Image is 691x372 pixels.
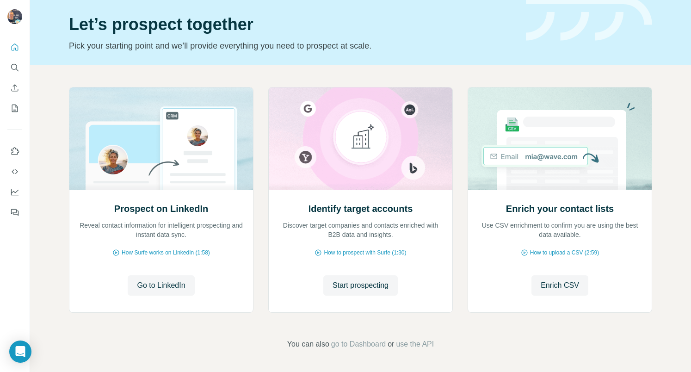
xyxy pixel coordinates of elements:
button: Use Surfe API [7,163,22,180]
button: Feedback [7,204,22,221]
p: Use CSV enrichment to confirm you are using the best data available. [477,221,642,239]
span: or [388,339,394,350]
img: Prospect on LinkedIn [69,87,253,190]
span: How to prospect with Surfe (1:30) [324,248,406,257]
button: use the API [396,339,434,350]
button: go to Dashboard [331,339,386,350]
span: How to upload a CSV (2:59) [530,248,599,257]
span: You can also [287,339,329,350]
button: Dashboard [7,184,22,200]
span: Go to LinkedIn [137,280,185,291]
p: Discover target companies and contacts enriched with B2B data and insights. [278,221,443,239]
button: Quick start [7,39,22,56]
div: Open Intercom Messenger [9,341,31,363]
img: Enrich your contact lists [468,87,652,190]
p: Pick your starting point and we’ll provide everything you need to prospect at scale. [69,39,515,52]
h2: Identify target accounts [308,202,413,215]
button: My lists [7,100,22,117]
h2: Prospect on LinkedIn [114,202,208,215]
p: Reveal contact information for intelligent prospecting and instant data sync. [79,221,244,239]
img: Avatar [7,9,22,24]
span: How Surfe works on LinkedIn (1:58) [122,248,210,257]
button: Start prospecting [323,275,398,296]
span: Enrich CSV [541,280,579,291]
h1: Let’s prospect together [69,15,515,34]
img: Identify target accounts [268,87,453,190]
button: Use Surfe on LinkedIn [7,143,22,160]
button: Search [7,59,22,76]
h2: Enrich your contact lists [506,202,614,215]
button: Enrich CSV [7,80,22,96]
button: Enrich CSV [531,275,588,296]
span: Start prospecting [333,280,389,291]
button: Go to LinkedIn [128,275,194,296]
